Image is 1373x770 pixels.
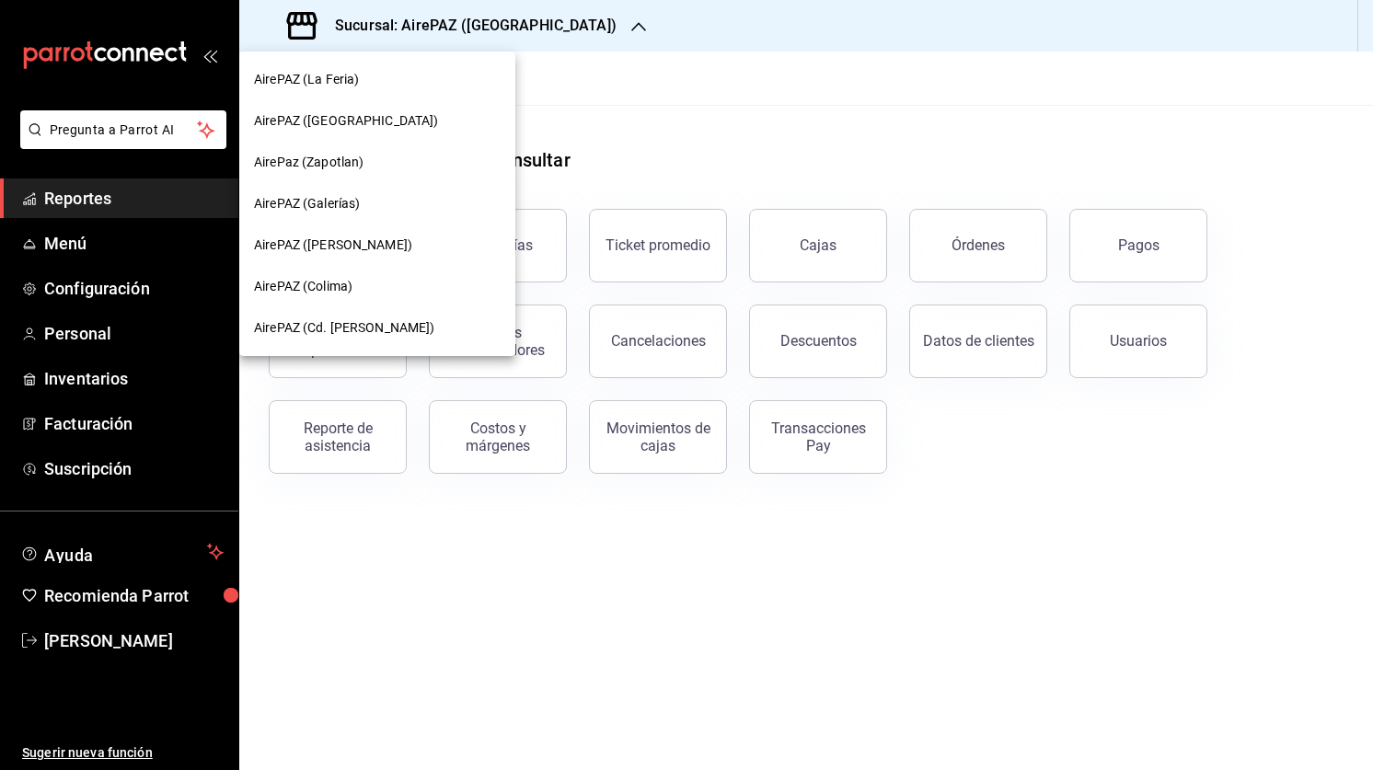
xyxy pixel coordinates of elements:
span: AirePAZ (La Feria) [254,70,359,89]
span: AirePAZ ([PERSON_NAME]) [254,236,412,255]
span: AirePAZ (Galerías) [254,194,360,213]
div: AirePAZ ([GEOGRAPHIC_DATA]) [239,100,515,142]
span: AirePaz (Zapotlan) [254,153,363,172]
div: AirePAZ (La Feria) [239,59,515,100]
div: AirePAZ (Cd. [PERSON_NAME]) [239,307,515,349]
div: AirePAZ ([PERSON_NAME]) [239,224,515,266]
div: AirePaz (Zapotlan) [239,142,515,183]
span: AirePAZ (Cd. [PERSON_NAME]) [254,318,435,338]
div: AirePAZ (Colima) [239,266,515,307]
div: AirePAZ (Galerías) [239,183,515,224]
span: AirePAZ (Colima) [254,277,352,296]
span: AirePAZ ([GEOGRAPHIC_DATA]) [254,111,439,131]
